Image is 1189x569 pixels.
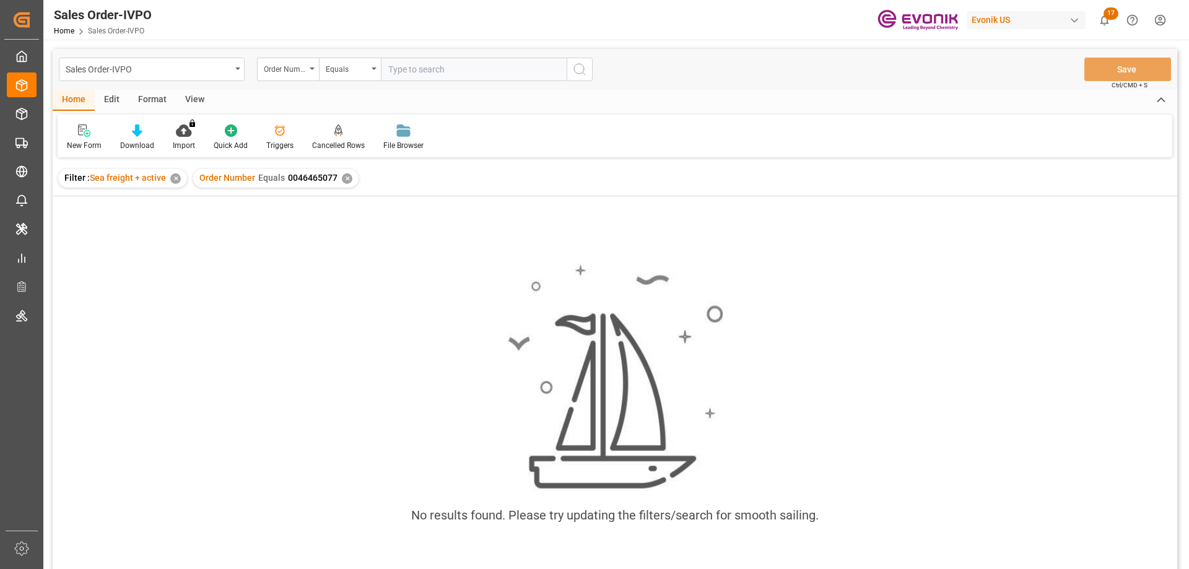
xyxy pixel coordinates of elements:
[288,173,338,183] span: 0046465077
[878,9,958,31] img: Evonik-brand-mark-Deep-Purple-RGB.jpeg_1700498283.jpeg
[967,8,1091,32] button: Evonik US
[1091,6,1118,34] button: show 17 new notifications
[507,263,723,491] img: smooth_sailing.jpeg
[176,90,214,111] div: View
[264,61,306,75] div: Order Number
[120,140,154,151] div: Download
[53,90,95,111] div: Home
[214,140,248,151] div: Quick Add
[266,140,294,151] div: Triggers
[342,173,352,184] div: ✕
[1104,7,1118,20] span: 17
[326,61,368,75] div: Equals
[129,90,176,111] div: Format
[1084,58,1171,81] button: Save
[90,173,166,183] span: Sea freight + active
[1118,6,1146,34] button: Help Center
[1112,80,1148,90] span: Ctrl/CMD + S
[59,58,245,81] button: open menu
[312,140,365,151] div: Cancelled Rows
[199,173,255,183] span: Order Number
[967,11,1086,29] div: Evonik US
[54,6,152,24] div: Sales Order-IVPO
[383,140,424,151] div: File Browser
[257,58,319,81] button: open menu
[381,58,567,81] input: Type to search
[170,173,181,184] div: ✕
[258,173,285,183] span: Equals
[567,58,593,81] button: search button
[95,90,129,111] div: Edit
[411,506,819,524] div: No results found. Please try updating the filters/search for smooth sailing.
[319,58,381,81] button: open menu
[54,27,74,35] a: Home
[67,140,102,151] div: New Form
[64,173,90,183] span: Filter :
[66,61,231,76] div: Sales Order-IVPO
